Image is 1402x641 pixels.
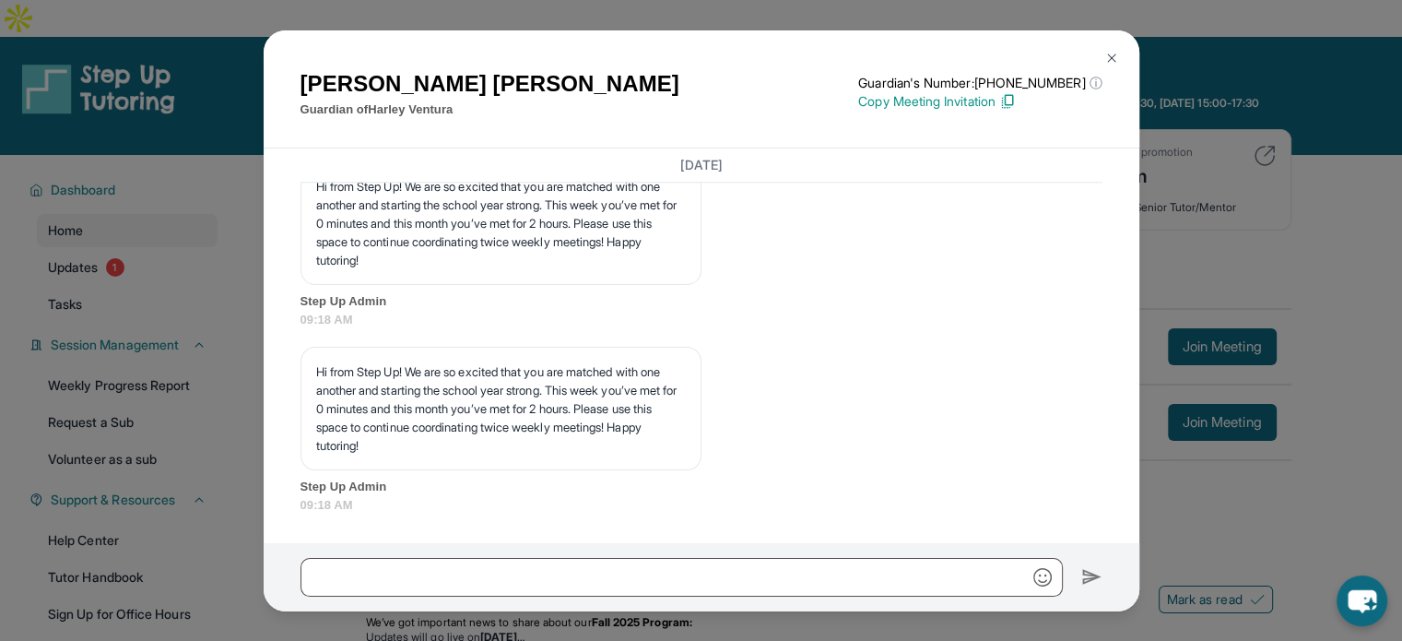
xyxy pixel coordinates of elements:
img: Close Icon [1104,51,1119,65]
p: Guardian of Harley Ventura [300,101,679,119]
p: Hi from Step Up! We are so excited that you are matched with one another and starting the school ... [316,177,686,269]
p: Hi from Step Up! We are so excited that you are matched with one another and starting the school ... [316,362,686,455]
button: chat-button [1337,576,1387,626]
h1: [PERSON_NAME] [PERSON_NAME] [300,67,679,101]
span: 09:18 AM [300,311,1102,329]
p: Guardian's Number: [PHONE_NUMBER] [858,74,1102,92]
p: Copy Meeting Invitation [858,92,1102,111]
span: Step Up Admin [300,292,1102,311]
img: Emoji [1033,568,1052,587]
img: Send icon [1081,566,1102,588]
h3: [DATE] [300,156,1102,174]
span: ⓘ [1089,74,1102,92]
img: Copy Icon [999,93,1016,110]
span: 09:18 AM [300,496,1102,515]
span: Step Up Admin [300,478,1102,496]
